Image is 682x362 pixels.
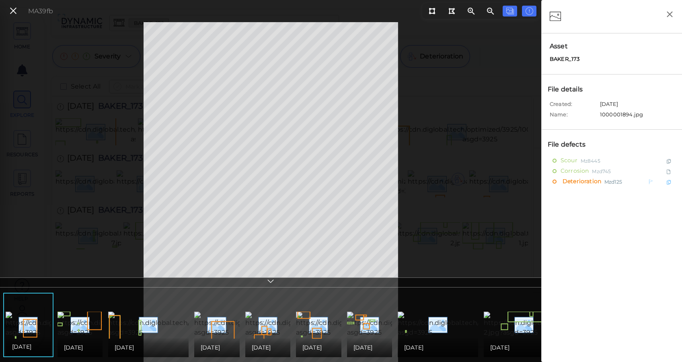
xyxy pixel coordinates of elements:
span: Mzd745 [592,166,611,176]
img: https://cdn.diglobal.tech/width210/3925/20250726_112955.jpg?asgd=3925 [347,312,548,337]
span: [DATE] [353,343,373,352]
span: Mz8445 [581,155,600,165]
span: [DATE] [302,343,322,352]
img: https://cdn.diglobal.tech/width210/3925/20250726_112618.jpg?asgd=3925 [398,312,598,337]
span: [DATE] [600,100,618,111]
img: https://cdn.diglobal.tech/width210/3925/1000001897.jpg?asgd=3925 [58,312,242,337]
span: [DATE] [201,343,220,352]
span: [DATE] [64,343,83,352]
img: https://cdn.diglobal.tech/width210/3925/20250726_112346.jpg?asgd=3925 [245,312,447,337]
div: File defects [546,138,596,151]
span: [DATE] [490,343,509,352]
span: [DATE] [252,343,271,352]
div: File details [546,83,593,96]
span: [DATE] [115,343,134,352]
span: [DATE] [404,343,423,352]
span: Name: [550,111,598,121]
img: https://cdn.diglobal.tech/width210/3925/1000001895.jpg?asgd=3925 [194,312,380,337]
span: Deterioration [561,176,601,186]
div: MA39fb [28,6,53,16]
iframe: Chat [648,326,676,356]
img: https://cdn.diglobal.tech/width210/3925/1000001896.jpg?asgd=3925 [6,312,191,337]
span: 1000001894.jpg [600,111,643,121]
img: https://cdn.diglobal.tech/width210/3925/20250726_112736.jpg?asgd=3925 [296,312,497,337]
img: https://cdn.diglobal.tech/width210/3925/1000001893.jpg?asgd=3925 [108,312,294,337]
span: [DATE] [12,342,31,352]
span: BAKER_173 [550,55,579,63]
div: CorrosionMzd745 [546,166,678,176]
img: https://cdn.diglobal.tech/width210/3925/displayfile-2.jpg?asgd=3925 [484,312,649,337]
div: ScourMz8445 [546,155,678,166]
span: Asset [550,41,674,51]
span: Created: [550,100,598,111]
div: DeteriorationMzd125 [546,176,678,187]
span: Corrosion [561,166,589,176]
span: Scour [561,155,577,165]
span: Mzd125 [604,176,622,186]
